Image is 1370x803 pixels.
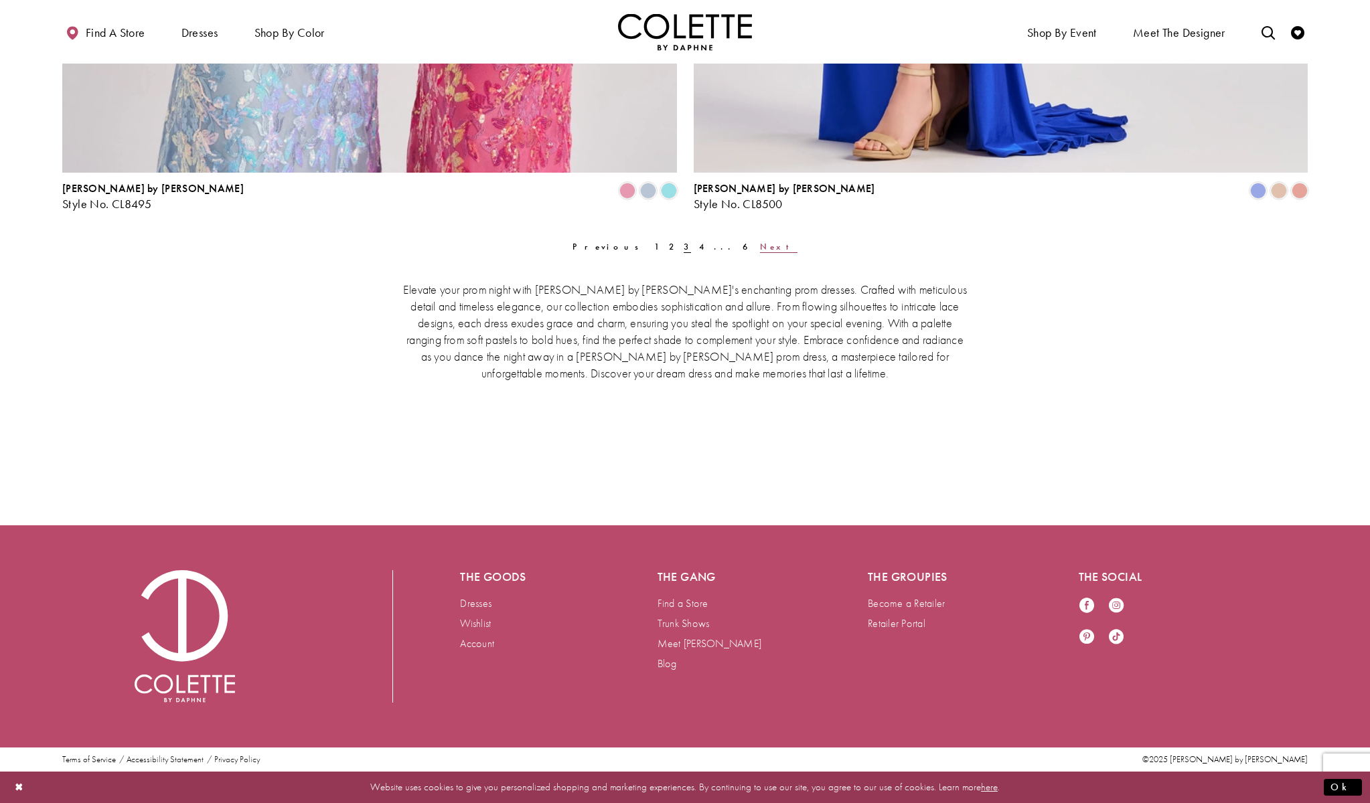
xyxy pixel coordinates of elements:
h5: The gang [658,570,814,584]
div: Colette by Daphne Style No. CL8495 [62,183,244,211]
a: ... [710,237,739,256]
span: Next [760,241,797,252]
span: ... [714,241,735,252]
a: Wishlist [460,616,491,630]
a: Next Page [756,237,801,256]
i: Cotton Candy [619,183,635,199]
i: Spruce [661,183,677,199]
i: Royal Blue [1250,183,1266,199]
p: Elevate your prom night with [PERSON_NAME] by [PERSON_NAME]'s enchanting prom dresses. Crafted wi... [400,281,970,381]
img: Colette by Daphne [618,13,752,50]
h5: The social [1079,570,1235,584]
span: 4 [699,241,706,252]
a: Retailer Portal [868,616,925,630]
a: Meet the designer [1130,13,1229,50]
a: Terms of Service [62,755,116,764]
button: Submit Dialog [1324,779,1362,796]
a: Visit our Facebook - Opens in new tab [1079,597,1095,615]
a: Visit our Instagram - Opens in new tab [1108,597,1124,615]
span: Shop By Event [1027,26,1097,39]
a: Privacy Policy [214,755,260,764]
div: Colette by Daphne Style No. CL8500 [694,183,875,211]
a: Find a store [62,13,148,50]
h5: The goods [460,570,603,584]
ul: Post footer menu [57,755,265,764]
a: Visit Colette by Daphne Homepage [135,570,235,703]
button: Close Dialog [8,776,31,799]
span: Meet the designer [1133,26,1225,39]
span: Find a store [86,26,145,39]
i: Ice Blue [640,183,656,199]
a: Prev Page [568,237,650,256]
a: here [981,780,998,794]
a: Toggle search [1258,13,1278,50]
a: Visit Home Page [618,13,752,50]
span: ©2025 [PERSON_NAME] by [PERSON_NAME] [1142,753,1308,765]
span: 6 [743,241,749,252]
a: 4 [695,237,710,256]
span: Style No. CL8500 [694,196,783,211]
a: Find a Store [658,596,708,610]
a: Accessibility Statement [127,755,204,764]
a: 1 [650,237,665,256]
i: Champagne [1271,183,1287,199]
a: Trunk Shows [658,616,710,630]
a: 2 [665,237,680,256]
a: Visit our Pinterest - Opens in new tab [1079,628,1095,646]
span: Style No. CL8495 [62,196,151,211]
h5: The groupies [868,570,1024,584]
span: [PERSON_NAME] by [PERSON_NAME] [694,181,875,195]
span: 2 [669,241,676,252]
span: Shop by color [254,26,325,39]
a: Account [460,636,494,650]
span: Shop By Event [1024,13,1100,50]
span: Current page [680,237,694,256]
span: Previous [573,241,645,252]
span: Dresses [181,26,218,39]
span: Shop by color [251,13,328,50]
a: Become a Retailer [868,596,945,610]
img: Colette by Daphne [135,570,235,703]
span: 3 [684,241,690,252]
span: Dresses [178,13,222,50]
a: 6 [739,237,753,256]
ul: Follow us [1072,590,1144,653]
span: [PERSON_NAME] by [PERSON_NAME] [62,181,244,195]
a: Visit our TikTok - Opens in new tab [1108,628,1124,646]
p: Website uses cookies to give you personalized shopping and marketing experiences. By continuing t... [96,778,1274,796]
span: 1 [654,241,661,252]
a: Blog [658,656,677,671]
a: Meet [PERSON_NAME] [658,636,762,650]
a: Dresses [460,596,491,610]
i: Scarlet [1292,183,1308,199]
a: Check Wishlist [1288,13,1308,50]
